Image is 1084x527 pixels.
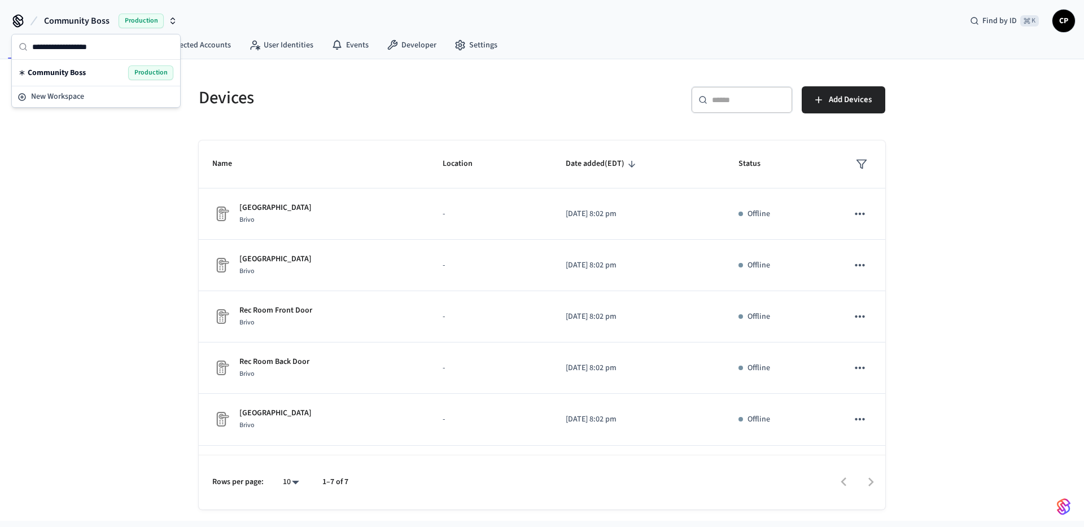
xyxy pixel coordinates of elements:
p: [DATE] 8:02 pm [566,260,711,271]
p: Offline [748,362,770,374]
span: Brivo [239,420,255,430]
div: Suggestions [12,60,180,86]
p: - [443,414,539,425]
p: - [443,362,539,374]
p: Offline [748,414,770,425]
img: Placeholder Lock Image [212,256,230,274]
a: Events [322,35,378,55]
img: Placeholder Lock Image [212,205,230,223]
p: - [443,311,539,323]
a: Connected Accounts [138,35,240,55]
img: Placeholder Lock Image [212,308,230,326]
span: CP [1054,11,1074,31]
span: New Workspace [31,91,84,103]
span: Community Boss [44,14,110,28]
p: [GEOGRAPHIC_DATA] [239,202,312,214]
span: Status [738,155,775,173]
p: [GEOGRAPHIC_DATA] [239,253,312,265]
span: ⌘ K [1020,15,1039,27]
p: - [443,208,539,220]
p: - [443,260,539,271]
div: 10 [277,474,304,490]
p: Rec Room Front Door [239,305,312,317]
h5: Devices [199,86,535,109]
p: [DATE] 8:02 pm [566,362,711,374]
p: Rows per page: [212,476,264,488]
img: SeamLogoGradient.69752ec5.svg [1057,498,1070,516]
span: Add Devices [829,93,872,107]
a: Settings [445,35,506,55]
span: Brivo [239,318,255,327]
span: Date added(EDT) [566,155,639,173]
div: Find by ID⌘ K [961,11,1048,31]
p: 1–7 of 7 [322,476,348,488]
a: User Identities [240,35,322,55]
p: [GEOGRAPHIC_DATA] [239,407,312,419]
span: Brivo [239,369,255,379]
p: Rec Room Back Door [239,356,309,368]
span: Brivo [239,215,255,225]
span: Community Boss [28,67,86,78]
p: Offline [748,311,770,323]
p: [DATE] 8:02 pm [566,311,711,323]
img: Placeholder Lock Image [212,410,230,428]
span: Production [119,14,164,28]
p: Offline [748,260,770,271]
button: Add Devices [802,86,885,113]
span: Brivo [239,266,255,276]
img: Placeholder Lock Image [212,359,230,377]
button: New Workspace [13,87,179,106]
p: [DATE] 8:02 pm [566,208,711,220]
span: Location [443,155,487,173]
p: [DATE] 8:02 pm [566,414,711,425]
span: Find by ID [982,15,1017,27]
span: Production [128,65,173,80]
p: Offline [748,208,770,220]
a: Devices [2,35,61,55]
a: Developer [378,35,445,55]
button: CP [1052,10,1075,32]
span: Name [212,155,247,173]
